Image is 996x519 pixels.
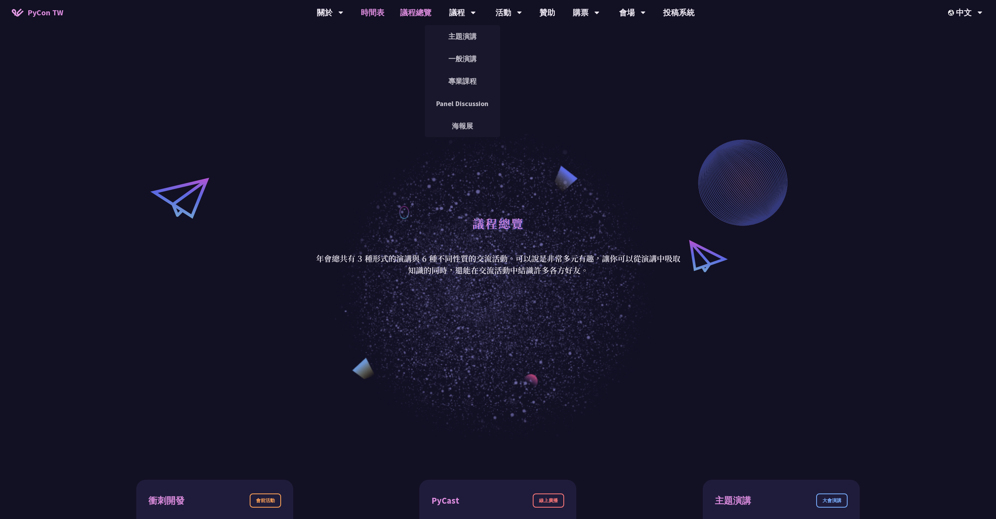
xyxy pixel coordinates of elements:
[715,494,751,508] div: 主題演講
[250,493,281,508] div: 會前活動
[425,94,500,113] a: Panel Discussion
[148,494,185,508] div: 衝刺開發
[816,493,848,508] div: 大會演講
[425,117,500,135] a: 海報展
[425,50,500,68] a: 一般演講
[425,72,500,90] a: 專業課程
[431,494,459,508] div: PyCast
[472,211,524,235] h1: 議程總覽
[4,3,71,22] a: PyCon TW
[27,7,63,18] span: PyCon TW
[533,493,564,508] div: 線上廣播
[316,253,681,276] p: 年會總共有 3 種形式的演講與 6 種不同性質的交流活動。可以說是非常多元有趣，讓你可以從演講中吸取知識的同時，還能在交流活動中結識許多各方好友。
[12,9,24,17] img: Home icon of PyCon TW 2025
[948,10,956,16] img: Locale Icon
[425,27,500,46] a: 主題演講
